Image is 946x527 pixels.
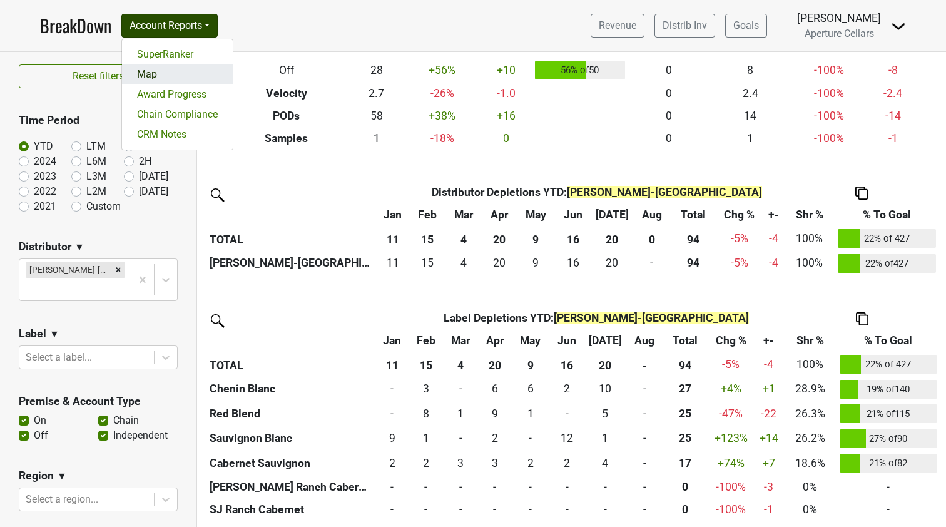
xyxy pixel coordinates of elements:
td: 0 [633,251,671,276]
th: SJ Ranch Cabernet [206,498,375,521]
div: 17 [666,455,704,471]
td: 0 [375,377,409,402]
td: - [837,498,940,521]
td: -14 [867,105,918,127]
td: 100% [784,251,835,276]
label: Custom [86,199,121,214]
img: Copy to clipboard [855,187,868,200]
th: 17.413 [663,451,708,476]
th: Chenin Blanc [206,377,375,402]
div: 2 [378,455,406,471]
th: Chg %: activate to sort column ascending [708,329,754,352]
div: -22 [757,406,780,422]
div: 6 [482,381,509,397]
th: 94 [663,352,708,377]
td: 100% [783,352,837,377]
img: filter [206,310,226,330]
a: Award Progress [122,84,233,105]
td: 1.167 [442,401,479,426]
div: - [412,479,440,495]
td: 0 [550,476,584,498]
td: 1 [511,401,550,426]
div: 1 [445,406,476,422]
th: Feb: activate to sort column ascending [409,329,442,352]
td: -100 % [708,476,754,498]
div: 15 [414,255,442,271]
td: 0 [479,498,511,521]
a: Map [122,64,233,84]
th: Feb: activate to sort column ascending [410,203,445,226]
th: - [626,352,663,377]
div: 2 [482,430,509,446]
span: ▼ [74,240,84,255]
td: 0 [442,377,479,402]
td: 58 [348,105,404,127]
td: -4 [754,352,783,377]
div: 5 [587,406,623,422]
th: Mar: activate to sort column ascending [442,329,479,352]
div: 9 [378,430,406,446]
div: -4 [766,255,781,271]
td: 0 [628,127,709,150]
th: 9 [516,226,555,251]
label: On [34,413,46,428]
th: 11 [375,352,409,377]
label: 2H [139,154,151,169]
span: -4 [769,232,778,245]
td: 0 [442,426,479,451]
th: 24.587 [663,401,708,426]
td: 18.6% [783,451,837,476]
th: 16 [556,226,591,251]
td: 19.5 [591,251,633,276]
label: L6M [86,154,106,169]
th: 24.500 [663,426,708,451]
a: BreakDown [40,13,111,39]
th: 15 [409,352,442,377]
td: 0% [783,476,837,498]
td: 0 [511,498,550,521]
td: -2.4 [867,83,918,105]
th: 16 [550,352,584,377]
button: Reset filters [19,64,178,88]
td: 4.334 [445,251,482,276]
th: 4 [445,226,482,251]
td: +56 % [404,58,481,83]
td: 12 [550,426,584,451]
h3: Distributor [19,240,71,253]
div: - [629,479,660,495]
th: Total: activate to sort column ascending [663,329,708,352]
label: 2023 [34,169,56,184]
td: 0 [375,476,409,498]
div: [PERSON_NAME] [797,10,881,26]
td: 0 [375,498,409,521]
div: 4 [587,455,623,471]
label: 2024 [34,154,56,169]
th: Label Depletions YTD : [409,307,783,329]
div: +7 [757,455,780,471]
th: +-: activate to sort column ascending [763,203,784,226]
td: 0 [628,105,709,127]
div: - [629,381,660,397]
div: 0 [666,501,704,518]
td: 2 [375,451,409,476]
td: 5 [584,401,626,426]
td: 26.2% [783,426,837,451]
th: Jul: activate to sort column ascending [584,329,626,352]
div: 3 [482,455,509,471]
td: 1 [584,426,626,451]
th: Distributor Depletions YTD : [410,181,784,203]
td: +10 [481,58,532,83]
div: 20 [594,255,630,271]
td: +123 % [708,426,754,451]
td: 10.5 [375,251,410,276]
div: 0 [666,479,704,495]
div: 10 [587,381,623,397]
th: Jul: activate to sort column ascending [591,203,633,226]
th: Off [225,58,349,83]
div: - [378,501,406,518]
td: -47 % [708,401,754,426]
td: -100 % [708,498,754,521]
div: - [587,501,623,518]
th: &nbsp;: activate to sort column ascending [206,329,375,352]
td: 0 [409,498,442,521]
